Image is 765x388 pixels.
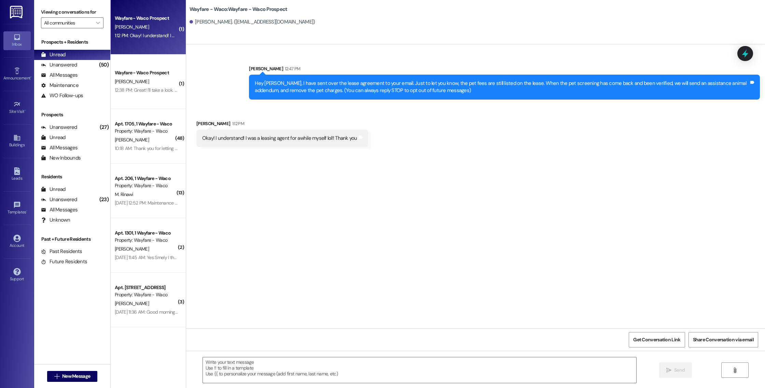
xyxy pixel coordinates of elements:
[41,124,77,131] div: Unanswered
[96,20,100,26] i: 
[115,175,178,182] div: Apt. 206, 1 Wayfare - Waco
[30,75,31,79] span: •
[115,237,178,244] div: Property: Wayfare - Waco
[115,182,178,189] div: Property: Wayfare - Waco
[115,191,133,197] span: M. Rinawi
[3,31,31,50] a: Inbox
[115,284,178,291] div: Apt. [STREET_ADDRESS]
[41,72,78,79] div: All Messages
[41,61,77,69] div: Unanswered
[62,373,90,380] span: New Message
[97,60,110,70] div: (50)
[44,17,93,28] input: All communities
[41,196,77,203] div: Unanswered
[41,248,82,255] div: Past Residents
[231,120,244,127] div: 1:12 PM
[190,18,315,26] div: [PERSON_NAME]. ([EMAIL_ADDRESS][DOMAIN_NAME])
[666,368,671,373] i: 
[732,368,737,373] i: 
[41,7,103,17] label: Viewing conversations for
[115,32,275,39] div: 1:12 PM: Okay! I understand! I was a leasing agent for awhile myself lol!! Thank you
[115,200,263,206] div: [DATE] 12:52 PM: Maintenance will go in and caulk the baseboard [DATE] FYI
[115,291,178,298] div: Property: Wayfare - Waco
[3,233,31,251] a: Account
[3,165,31,184] a: Leads
[3,99,31,117] a: Site Visit •
[3,266,31,284] a: Support
[98,122,110,133] div: (27)
[115,254,358,260] div: [DATE] 11:45 AM: Yes Smely I thanks you for the reminder I will be here or i will call to let you...
[41,92,83,99] div: WO Follow-ups
[41,186,66,193] div: Unread
[98,194,110,205] div: (23)
[115,87,189,93] div: 12:38 PM: Great! I'll take a look. Thanks
[693,336,754,343] span: Share Conversation via email
[249,65,760,75] div: [PERSON_NAME]
[41,258,87,265] div: Future Residents
[25,108,26,113] span: •
[34,236,110,243] div: Past + Future Residents
[10,6,24,18] img: ResiDesk Logo
[115,69,178,76] div: Wayfare - Waco Prospect
[115,128,178,135] div: Property: Wayfare - Waco
[41,82,79,89] div: Maintenance
[688,332,758,347] button: Share Conversation via email
[633,336,680,343] span: Get Conversation Link
[115,229,178,237] div: Apt. 1301, 1 Wayfare - Waco
[190,6,288,13] b: Wayfare - Waco: Wayfare - Waco Prospect
[115,78,149,85] span: [PERSON_NAME]
[283,65,301,72] div: 12:47 PM
[659,362,692,378] button: Send
[115,339,178,346] div: Apt. 3602, 1 Wayfare - Waco
[674,367,685,374] span: Send
[196,120,368,130] div: [PERSON_NAME]
[629,332,685,347] button: Get Conversation Link
[3,132,31,150] a: Buildings
[47,371,98,382] button: New Message
[255,80,749,94] div: Hey [PERSON_NAME], I have sent over the lease agreement to your email. Just to let you know, the ...
[115,137,149,143] span: [PERSON_NAME]
[41,217,70,224] div: Unknown
[202,135,357,142] div: Okay! I understand! I was a leasing agent for awhile myself lol!! Thank you
[41,154,81,162] div: New Inbounds
[115,300,149,307] span: [PERSON_NAME]
[34,111,110,118] div: Prospects
[115,15,178,22] div: Wayfare - Waco Prospect
[115,120,178,128] div: Apt. 1705, 1 Wayfare - Waco
[115,145,232,151] div: 10:18 AM: Thank you for letting us know, we will check it out!
[41,144,78,151] div: All Messages
[115,24,149,30] span: [PERSON_NAME]
[34,173,110,180] div: Residents
[34,39,110,46] div: Prospects + Residents
[54,374,59,379] i: 
[41,51,66,58] div: Unread
[41,206,78,213] div: All Messages
[3,199,31,218] a: Templates •
[115,309,722,315] div: [DATE] 11:36 AM: Good morning [PERSON_NAME], this is a friendly reminder that pest control will b...
[26,209,27,213] span: •
[41,134,66,141] div: Unread
[115,246,149,252] span: [PERSON_NAME]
